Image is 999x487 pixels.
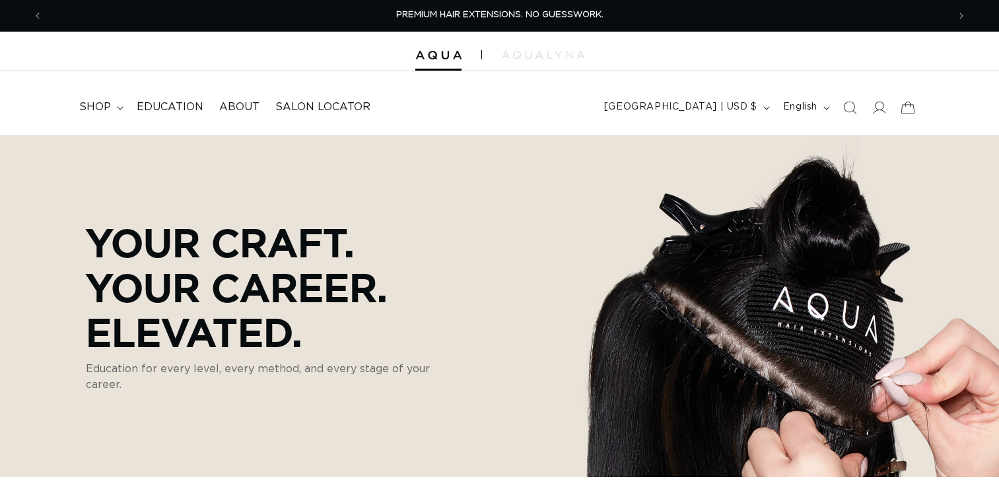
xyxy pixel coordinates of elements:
summary: Search [835,93,864,122]
img: aqualyna.com [502,51,584,59]
a: About [211,92,267,122]
span: About [219,100,259,114]
a: Education [129,92,211,122]
span: Salon Locator [275,100,370,114]
img: Aqua Hair Extensions [415,51,462,60]
span: shop [79,100,111,114]
span: [GEOGRAPHIC_DATA] | USD $ [604,100,757,114]
span: PREMIUM HAIR EXTENSIONS. NO GUESSWORK. [396,11,603,19]
button: Next announcement [947,3,976,28]
span: Education [137,100,203,114]
span: English [783,100,817,114]
summary: shop [71,92,129,122]
button: English [775,95,835,120]
button: Previous announcement [23,3,52,28]
a: Salon Locator [267,92,378,122]
button: [GEOGRAPHIC_DATA] | USD $ [596,95,775,120]
p: Education for every level, every method, and every stage of your career. [86,361,462,393]
p: Your Craft. Your Career. Elevated. [86,220,462,354]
